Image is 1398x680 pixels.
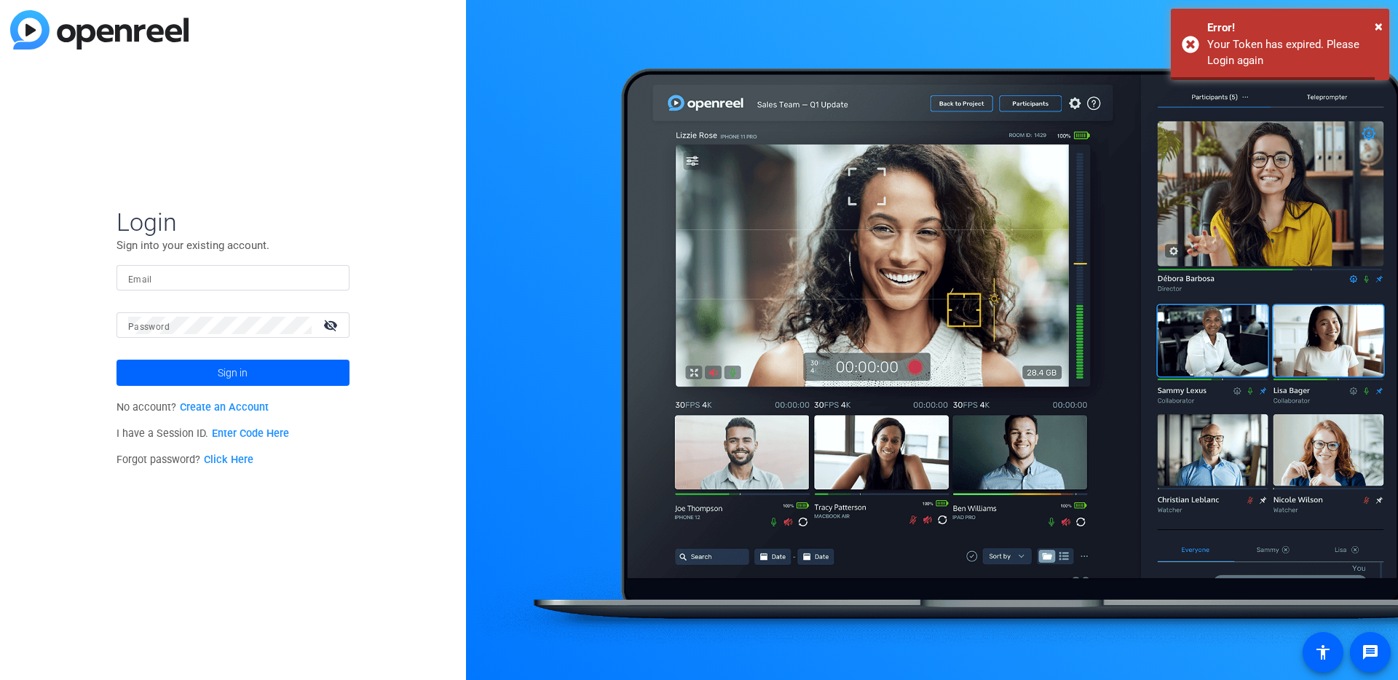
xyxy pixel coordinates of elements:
[128,269,338,287] input: Enter Email Address
[1207,36,1378,69] div: Your Token has expired. Please Login again
[116,207,349,237] span: Login
[218,355,248,391] span: Sign in
[116,427,289,440] span: I have a Session ID.
[116,454,253,466] span: Forgot password?
[1375,15,1383,37] button: Close
[10,10,189,50] img: blue-gradient.svg
[180,401,269,414] a: Create an Account
[116,237,349,253] p: Sign into your existing account.
[1375,17,1383,35] span: ×
[1207,20,1378,36] div: Error!
[128,322,170,332] mat-label: Password
[116,360,349,386] button: Sign in
[1314,644,1332,661] mat-icon: accessibility
[204,454,253,466] a: Click Here
[1362,644,1379,661] mat-icon: message
[128,274,152,285] mat-label: Email
[315,315,349,336] mat-icon: visibility_off
[212,427,289,440] a: Enter Code Here
[116,401,269,414] span: No account?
